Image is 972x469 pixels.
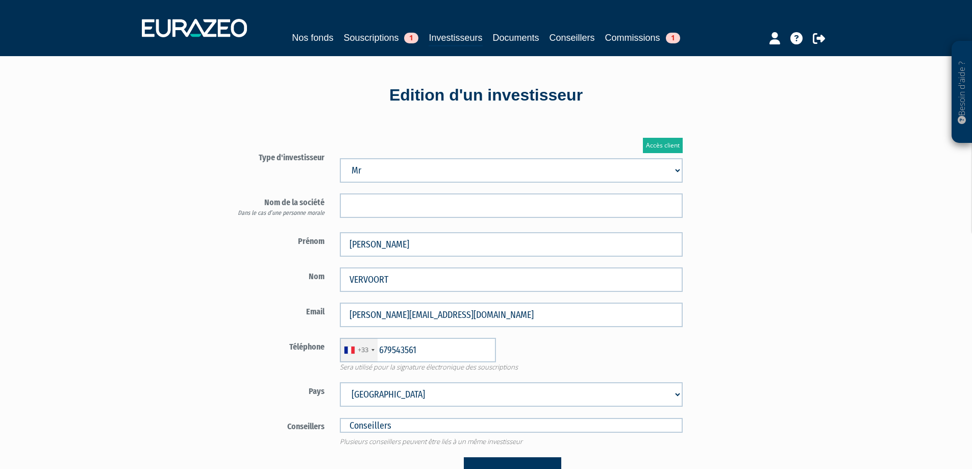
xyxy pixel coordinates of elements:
div: Dans le cas d’une personne morale [221,209,325,217]
label: Nom de la société [213,193,333,217]
a: Commissions1 [605,31,680,45]
a: Souscriptions1 [343,31,418,45]
span: Sera utilisé pour la signature électronique des souscriptions [332,362,690,372]
div: France: +33 [340,338,378,362]
a: Nos fonds [292,31,333,45]
label: Type d'investisseur [213,149,333,164]
span: Plusieurs conseillers peuvent être liés à un même investisseur [332,437,690,447]
label: Nom [213,267,333,283]
span: 1 [404,33,418,43]
p: Besoin d'aide ? [956,46,968,138]
label: Prénom [213,232,333,248]
span: 1 [666,33,680,43]
a: Documents [493,31,539,45]
label: Conseillers [213,417,333,433]
img: 1732889491-logotype_eurazeo_blanc_rvb.png [142,19,247,37]
label: Email [213,303,333,318]
a: Investisseurs [429,31,482,46]
a: Accès client [643,138,683,153]
label: Téléphone [213,338,333,353]
div: +33 [358,345,368,355]
div: Edition d'un investisseur [195,84,777,107]
label: Pays [213,382,333,398]
a: Conseillers [550,31,595,45]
